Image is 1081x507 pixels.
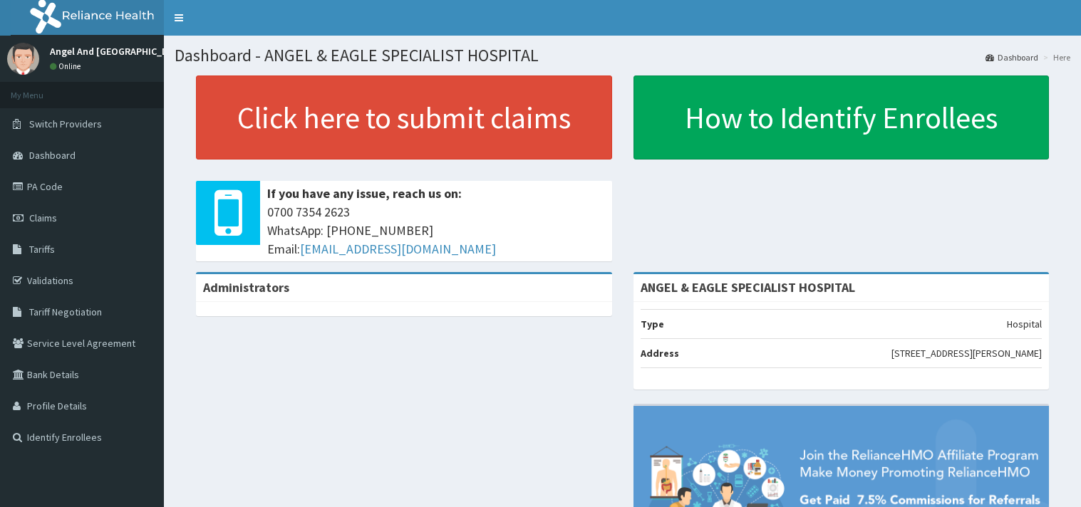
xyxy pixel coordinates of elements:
[267,185,462,202] b: If you have any issue, reach us on:
[29,149,76,162] span: Dashboard
[986,51,1038,63] a: Dashboard
[633,75,1050,160] a: How to Identify Enrollees
[641,318,664,330] b: Type
[300,241,496,257] a: [EMAIL_ADDRESS][DOMAIN_NAME]
[50,46,188,56] p: Angel And [GEOGRAPHIC_DATA]
[1007,317,1042,331] p: Hospital
[641,347,679,360] b: Address
[891,346,1042,360] p: [STREET_ADDRESS][PERSON_NAME]
[29,117,102,130] span: Switch Providers
[50,61,84,71] a: Online
[641,279,855,296] strong: ANGEL & EAGLE SPECIALIST HOSPITAL
[175,46,1070,65] h1: Dashboard - ANGEL & EAGLE SPECIALIST HOSPITAL
[7,43,39,75] img: User Image
[196,75,612,160] a: Click here to submit claims
[267,203,605,258] span: 0700 7354 2623 WhatsApp: [PHONE_NUMBER] Email:
[1040,51,1070,63] li: Here
[29,243,55,256] span: Tariffs
[29,211,57,224] span: Claims
[29,305,102,318] span: Tariff Negotiation
[203,279,289,296] b: Administrators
